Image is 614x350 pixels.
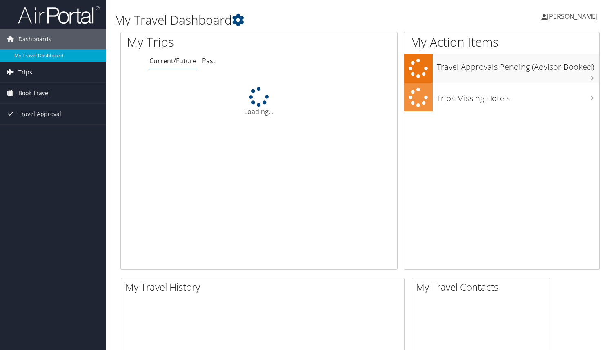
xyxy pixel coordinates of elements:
span: Trips [18,62,32,82]
span: Dashboards [18,29,51,49]
h1: My Trips [127,33,276,51]
span: Travel Approval [18,104,61,124]
a: Current/Future [149,56,196,65]
h3: Travel Approvals Pending (Advisor Booked) [437,57,599,73]
span: Book Travel [18,83,50,103]
a: Past [202,56,216,65]
div: Loading... [121,87,397,116]
a: Trips Missing Hotels [404,83,599,112]
img: airportal-logo.png [18,5,100,25]
span: [PERSON_NAME] [547,12,598,21]
h1: My Travel Dashboard [114,11,442,29]
a: Travel Approvals Pending (Advisor Booked) [404,54,599,83]
h2: My Travel History [125,280,404,294]
a: [PERSON_NAME] [541,4,606,29]
h2: My Travel Contacts [416,280,550,294]
h3: Trips Missing Hotels [437,89,599,104]
h1: My Action Items [404,33,599,51]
